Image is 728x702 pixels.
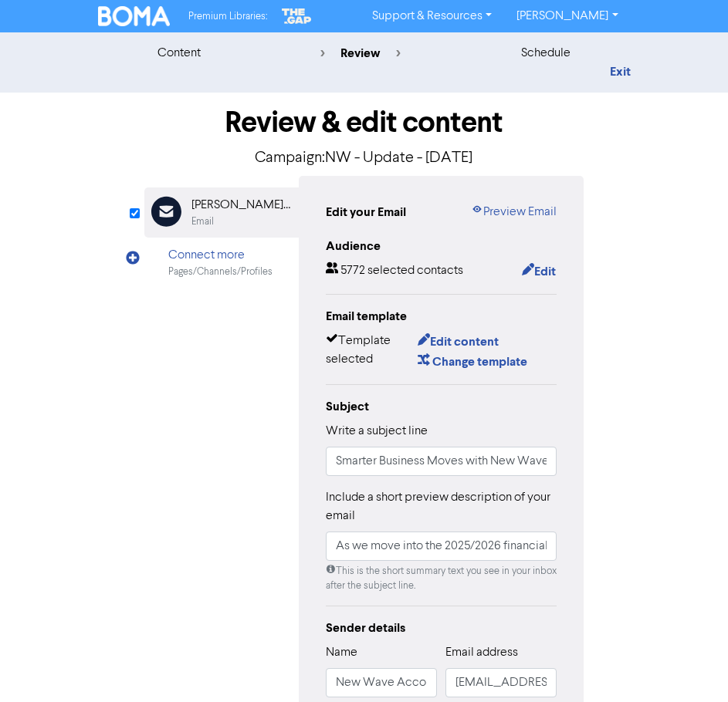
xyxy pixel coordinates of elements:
iframe: Chat Widget [651,628,728,702]
a: [PERSON_NAME] [504,4,630,29]
div: [PERSON_NAME] - New Wave AccountingEmail [144,187,299,238]
div: Email template [326,307,557,326]
a: Exit [610,64,631,79]
div: Connect morePages/Channels/Profiles [144,238,299,288]
div: Connect more [168,246,273,265]
button: Edit [521,262,557,282]
div: schedule [521,44,571,62]
label: Email address [445,643,518,662]
a: Preview Email [471,203,557,221]
button: Edit content [417,332,499,352]
label: Include a short preview description of your email [326,488,557,525]
button: Change template [417,352,528,372]
div: Pages/Channels/Profiles [168,265,273,279]
div: 5772 selected contacts [326,262,463,282]
div: This is the short summary text you see in your inbox after the subject line. [326,564,557,593]
div: Audience [326,237,557,255]
div: Template selected [326,332,405,372]
h1: Review & edit content [144,105,584,140]
div: Email [191,214,214,229]
img: The Gap [279,6,313,26]
img: BOMA Logo [98,6,171,26]
div: content [157,44,201,62]
p: Campaign: NW - Update - [DATE] [144,147,584,170]
div: Subject [326,397,557,416]
label: Name [326,643,357,662]
div: review [320,44,401,62]
label: Write a subject line [326,422,428,440]
a: Support & Resources [360,4,504,29]
div: Sender details [326,619,557,637]
div: Edit your Email [326,203,406,221]
span: Premium Libraries: [188,12,267,22]
div: [PERSON_NAME] - New Wave Accounting [191,196,290,214]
